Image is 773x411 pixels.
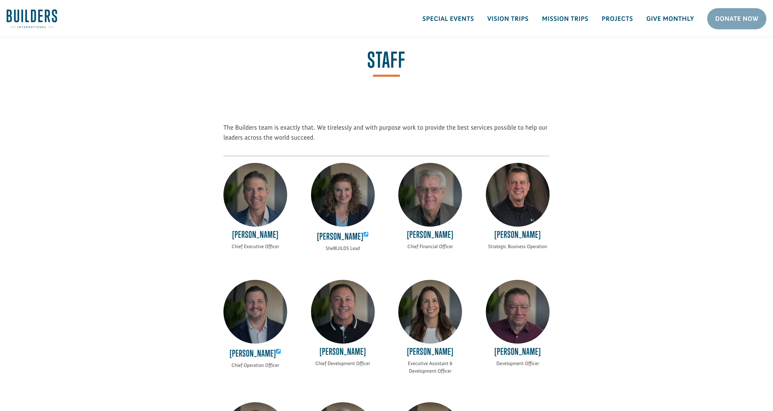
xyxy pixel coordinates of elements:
[535,10,595,28] a: Mission Trips
[311,346,375,360] h4: [PERSON_NAME]
[223,122,550,149] p: The Builders team is exactly that. We tirelessly and with purpose work to provide the best servic...
[398,163,462,227] img: Larry Russell
[223,229,287,243] h4: [PERSON_NAME]
[398,360,462,375] p: Executive Assistant & Development Officer
[486,346,550,360] h4: [PERSON_NAME]
[486,229,550,243] h4: [PERSON_NAME]
[640,10,701,28] a: Give Monthly
[311,163,375,227] img: Laci Moore
[311,245,375,252] p: SheBUILDS Lead
[223,280,287,344] img: Jeremy Godwin
[398,243,462,251] p: Chief Financial Officer
[416,10,481,28] a: Special Events
[486,360,550,367] p: Development Officer
[398,346,462,360] h4: [PERSON_NAME]
[311,360,375,367] p: Chief Development Officer
[595,10,640,28] a: Projects
[481,10,535,28] a: Vision Trips
[223,346,287,362] h4: [PERSON_NAME]
[486,243,550,251] p: Strategic Business Operation
[223,163,287,227] img: Ryan Moore
[707,8,766,29] a: Donate Now
[223,362,287,369] p: Chief Operation Officer
[223,243,287,251] p: Chief Executive Officer
[311,229,375,245] h4: [PERSON_NAME]
[398,280,462,344] img: Liz Turner
[367,49,406,77] span: Staff
[311,280,375,344] img: Scott Warren
[7,9,57,28] img: Builders International
[486,163,550,227] img: Joe Gies
[486,280,550,344] img: Dr. Peter A. Joudry
[398,229,462,243] h4: [PERSON_NAME]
